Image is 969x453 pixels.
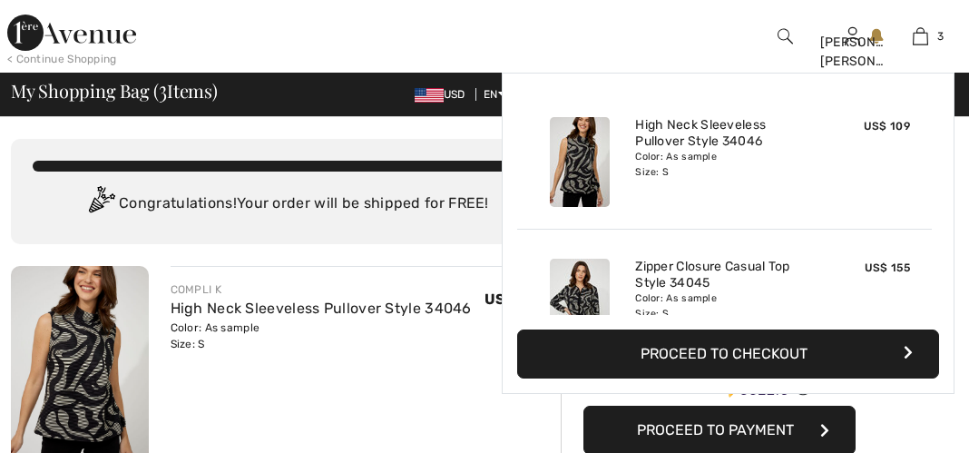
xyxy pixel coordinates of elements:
[171,320,472,352] div: Color: As sample Size: S
[820,33,886,71] div: [PERSON_NAME] [PERSON_NAME]
[635,150,814,179] div: Color: As sample Size: S
[778,25,793,47] img: search the website
[865,261,910,274] span: US$ 155
[845,27,860,44] a: Sign In
[11,82,218,100] span: My Shopping Bag ( Items)
[887,25,954,47] a: 3
[171,300,472,317] a: High Neck Sleeveless Pullover Style 34046
[517,330,939,379] button: Proceed to Checkout
[937,28,944,44] span: 3
[550,117,610,207] img: High Neck Sleeveless Pullover Style 34046
[415,88,473,101] span: USD
[484,88,506,101] span: EN
[864,120,910,133] span: US$ 109
[415,88,444,103] img: US Dollar
[7,51,117,67] div: < Continue Shopping
[845,25,860,47] img: My Info
[635,291,814,320] div: Color: As sample Size: S
[7,15,136,51] img: 1ère Avenue
[33,186,539,222] div: Congratulations! Your order will be shipped for FREE!
[635,259,814,291] a: Zipper Closure Casual Top Style 34045
[913,25,928,47] img: My Bag
[159,77,167,101] span: 3
[171,281,472,298] div: COMPLI K
[484,291,546,308] span: US$ 109
[550,259,610,349] img: Zipper Closure Casual Top Style 34045
[635,117,814,150] a: High Neck Sleeveless Pullover Style 34046
[83,186,119,222] img: Congratulation2.svg
[637,421,794,438] span: Proceed to Payment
